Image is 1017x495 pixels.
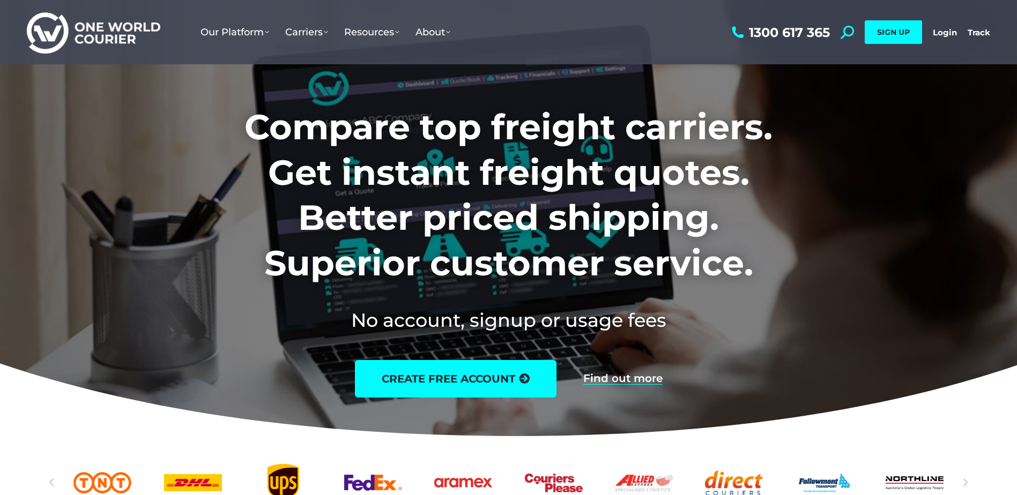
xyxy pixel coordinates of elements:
a: 1300 617 365 [729,26,830,39]
img: One World Courier [27,11,160,54]
a: Carriers [277,16,336,49]
span: About [415,26,450,38]
a: Find out more [583,373,663,385]
span: Our Platform [201,26,269,38]
a: Login [933,27,957,37]
span: Carriers [285,26,328,38]
a: Track [968,27,990,37]
a: Resources [336,16,407,49]
span: SIGN UP [877,27,910,37]
span: Resources [344,26,399,38]
a: SIGN UP [865,20,922,44]
a: create free account [355,360,556,397]
h1: Compare top freight carriers. Get instant freight quotes. Better priced shipping. Superior custom... [174,104,843,286]
a: Our Platform [192,16,277,49]
h2: No account, signup or usage fees [174,307,843,333]
a: About [407,16,458,49]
